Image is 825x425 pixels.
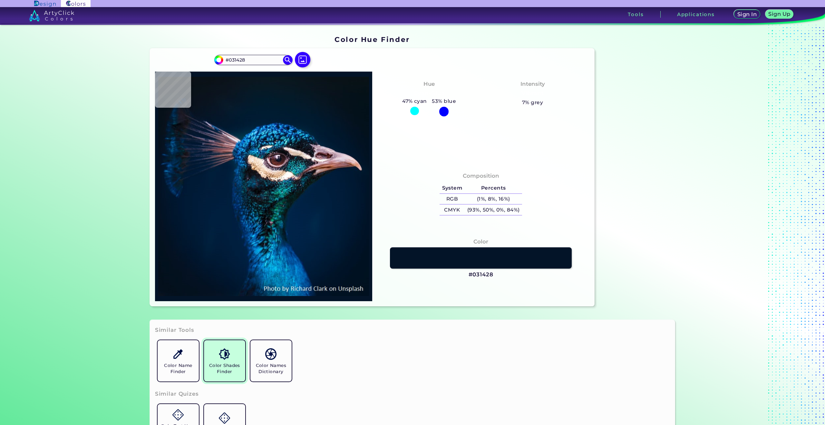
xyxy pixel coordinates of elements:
[735,10,759,18] a: Sign In
[283,55,293,65] img: icon search
[265,348,277,360] img: icon_color_names_dictionary.svg
[519,90,547,97] h3: Vibrant
[253,362,289,375] h5: Color Names Dictionary
[172,409,184,420] img: icon_game.svg
[411,90,447,97] h3: Cyan-Blue
[400,97,429,105] h5: 47% cyan
[219,348,230,360] img: icon_color_shades.svg
[767,10,792,18] a: Sign Up
[223,55,283,64] input: type color..
[628,12,644,17] h3: Tools
[155,338,201,384] a: Color Name Finder
[172,348,184,360] img: icon_color_name_finder.svg
[430,97,459,105] h5: 53% blue
[465,183,522,193] h5: Percents
[473,237,488,246] h4: Color
[219,412,230,424] img: icon_game.svg
[677,12,715,17] h3: Applications
[469,271,493,279] h3: #031428
[29,10,74,21] img: logo_artyclick_colors_white.svg
[155,326,194,334] h3: Similar Tools
[522,98,543,107] h5: 7% grey
[207,362,243,375] h5: Color Shades Finder
[465,204,522,215] h5: (93%, 50%, 0%, 84%)
[770,12,790,16] h5: Sign Up
[248,338,294,384] a: Color Names Dictionary
[295,52,310,67] img: icon picture
[158,75,369,298] img: img_pavlin.jpg
[335,35,410,44] h1: Color Hue Finder
[201,338,248,384] a: Color Shades Finder
[738,12,756,17] h5: Sign In
[465,194,522,204] h5: (1%, 8%, 16%)
[440,183,465,193] h5: System
[160,362,196,375] h5: Color Name Finder
[440,194,465,204] h5: RGB
[423,79,435,89] h4: Hue
[520,79,545,89] h4: Intensity
[463,171,499,181] h4: Composition
[440,204,465,215] h5: CMYK
[155,390,199,398] h3: Similar Quizes
[34,1,56,7] img: ArtyClick Design logo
